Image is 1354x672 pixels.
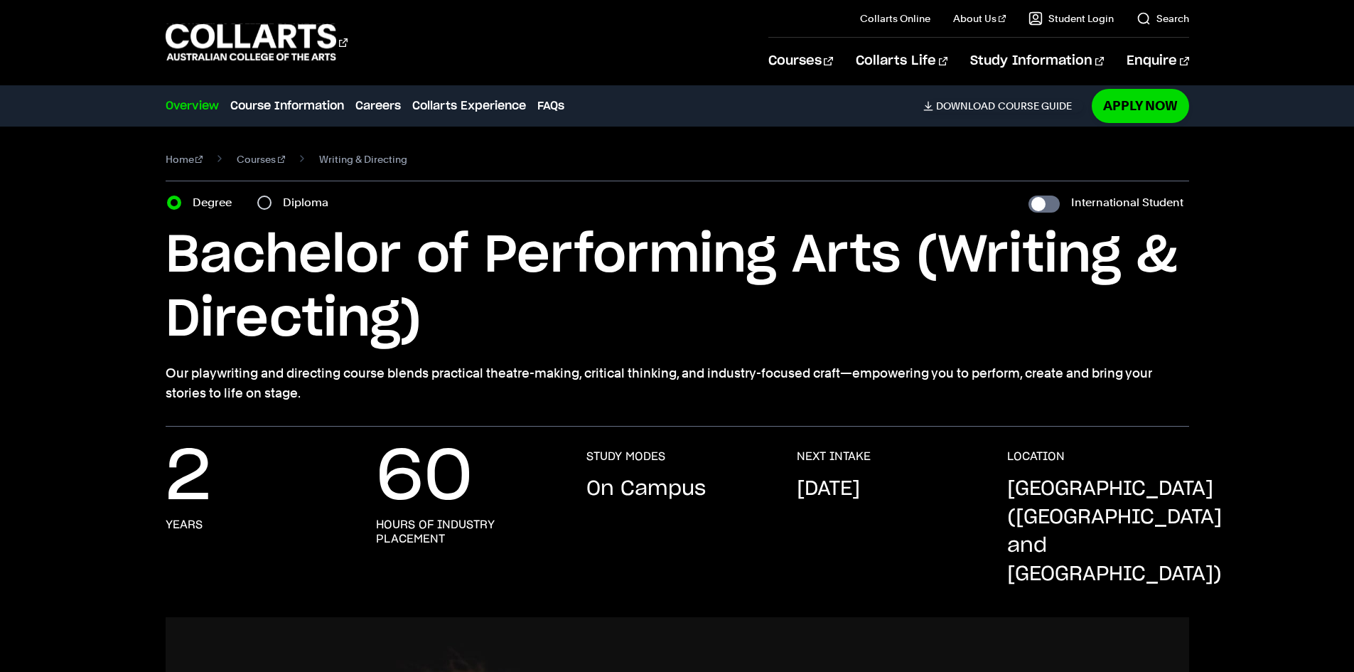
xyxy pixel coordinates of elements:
p: [GEOGRAPHIC_DATA] ([GEOGRAPHIC_DATA] and [GEOGRAPHIC_DATA]) [1007,475,1222,589]
a: Home [166,149,203,169]
a: Courses [237,149,285,169]
a: Overview [166,97,219,114]
a: Courses [768,38,833,85]
a: DownloadCourse Guide [923,100,1083,112]
a: Student Login [1028,11,1114,26]
p: 60 [376,449,473,506]
p: Our playwriting and directing course blends practical theatre-making, critical thinking, and indu... [166,363,1189,403]
h3: years [166,518,203,532]
a: FAQs [537,97,564,114]
label: International Student [1071,193,1183,213]
h3: STUDY MODES [586,449,665,464]
div: Go to homepage [166,22,348,63]
a: Collarts Life [856,38,947,85]
h3: NEXT INTAKE [797,449,871,464]
h3: hours of industry placement [376,518,558,546]
a: Careers [355,97,401,114]
a: Course Information [230,97,344,114]
a: Search [1137,11,1189,26]
p: 2 [166,449,211,506]
a: Collarts Online [860,11,930,26]
a: About Us [953,11,1006,26]
a: Study Information [970,38,1104,85]
p: [DATE] [797,475,860,503]
a: Enquire [1127,38,1188,85]
span: Download [936,100,995,112]
h1: Bachelor of Performing Arts (Writing & Directing) [166,224,1189,352]
a: Collarts Experience [412,97,526,114]
span: Writing & Directing [319,149,407,169]
p: On Campus [586,475,706,503]
label: Degree [193,193,240,213]
a: Apply Now [1092,89,1189,122]
h3: LOCATION [1007,449,1065,464]
label: Diploma [283,193,337,213]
